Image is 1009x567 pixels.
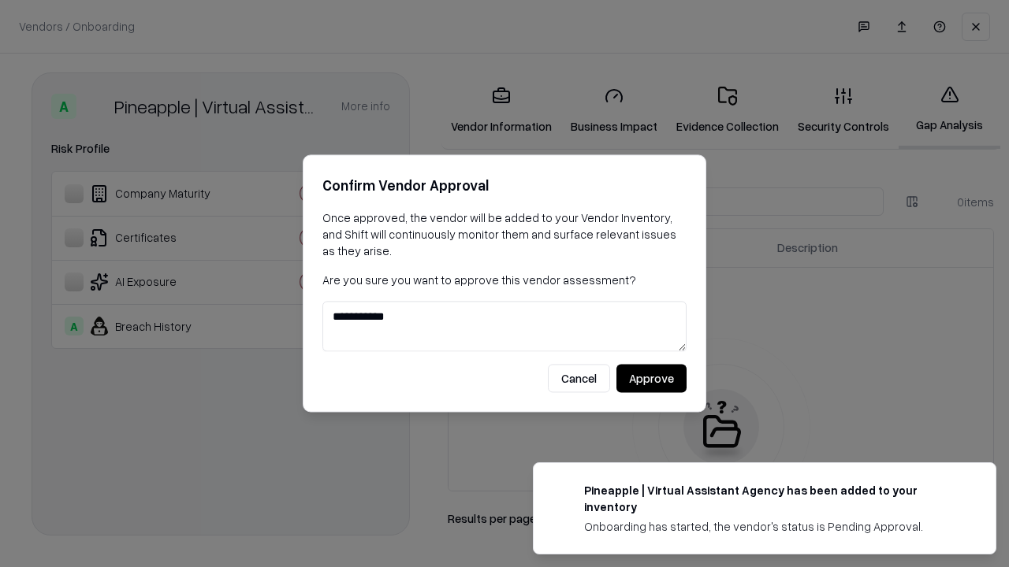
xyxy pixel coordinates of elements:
[322,209,687,259] p: Once approved, the vendor will be added to your Vendor Inventory, and Shift will continuously mon...
[616,365,687,393] button: Approve
[548,365,610,393] button: Cancel
[553,482,572,501] img: trypineapple.com
[584,482,958,515] div: Pineapple | Virtual Assistant Agency has been added to your inventory
[322,272,687,288] p: Are you sure you want to approve this vendor assessment?
[584,518,958,535] div: Onboarding has started, the vendor's status is Pending Approval.
[322,174,687,197] h2: Confirm Vendor Approval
